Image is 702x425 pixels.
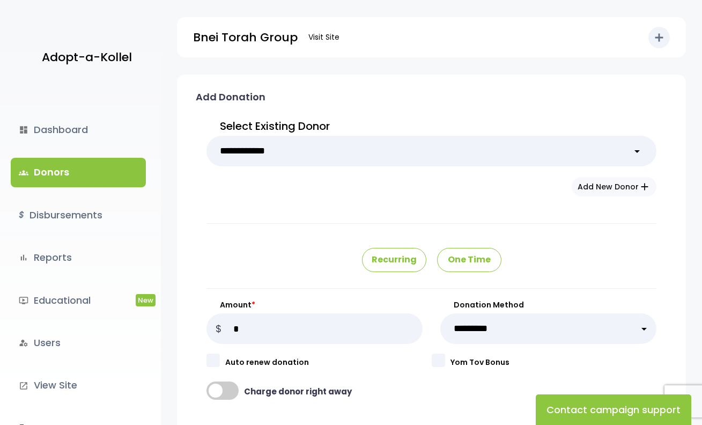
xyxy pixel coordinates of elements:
[196,89,265,106] p: Add Donation
[11,371,146,400] a: launchView Site
[653,31,666,44] i: add
[536,394,691,425] button: Contact campaign support
[440,299,656,311] label: Donation Method
[11,328,146,357] a: manage_accountsUsers
[19,168,28,178] span: groups
[206,313,231,344] p: $
[11,243,146,272] a: bar_chartReports
[206,299,423,311] label: Amount
[11,201,146,230] a: $Disbursements
[11,115,146,144] a: dashboardDashboard
[437,248,501,272] p: One Time
[11,158,146,187] a: groupsDonors
[193,27,298,48] p: Bnei Torah Group
[36,31,132,83] a: Adopt-a-Kollel
[19,296,28,305] i: ondemand_video
[244,386,352,398] b: Charge donor right away
[572,177,656,196] button: Add New Donoradd
[362,248,426,272] p: Recurring
[648,27,670,48] button: add
[450,357,657,368] label: Yom Tov Bonus
[19,253,28,262] i: bar_chart
[19,125,28,135] i: dashboard
[19,381,28,391] i: launch
[639,181,651,193] span: add
[11,286,146,315] a: ondemand_videoEducationalNew
[225,357,432,368] label: Auto renew donation
[19,338,28,348] i: manage_accounts
[303,27,345,48] a: Visit Site
[42,47,132,68] p: Adopt-a-Kollel
[136,294,156,306] span: New
[19,208,24,223] i: $
[206,116,656,136] p: Select Existing Donor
